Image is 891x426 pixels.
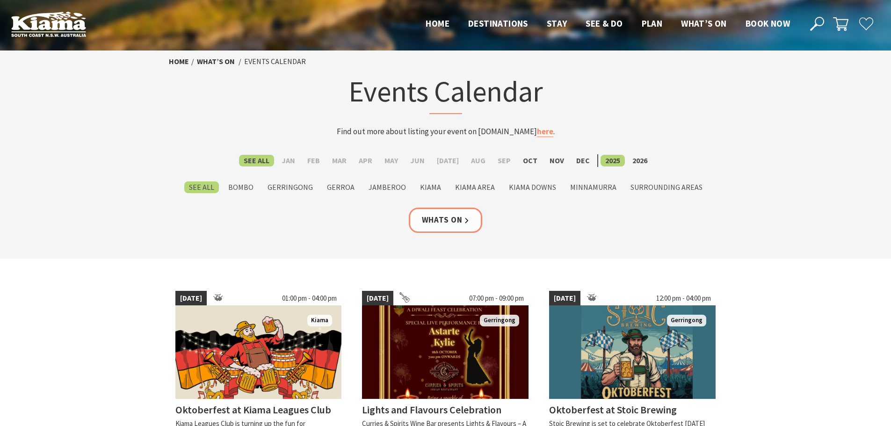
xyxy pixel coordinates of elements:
label: Gerringong [263,181,318,193]
span: Book now [746,18,790,29]
span: Gerringong [480,315,519,326]
span: 07:00 pm - 09:00 pm [464,291,529,306]
span: See & Do [586,18,623,29]
label: May [380,155,403,166]
label: Kiama [415,181,446,193]
h4: Lights and Flavours Celebration [362,403,501,416]
label: Aug [466,155,490,166]
label: Kiama Downs [504,181,561,193]
a: here [537,126,553,137]
label: Feb [303,155,325,166]
a: Whats On [409,208,483,232]
a: Home [169,57,189,66]
span: Plan [642,18,663,29]
label: Surrounding Areas [626,181,707,193]
label: [DATE] [432,155,464,166]
img: Kiama Logo [11,11,86,37]
span: 01:00 pm - 04:00 pm [277,291,341,306]
label: 2025 [601,155,625,166]
span: 12:00 pm - 04:00 pm [652,291,716,306]
span: What’s On [681,18,727,29]
label: Apr [354,155,377,166]
a: What’s On [197,57,235,66]
span: Kiama [307,315,332,326]
label: Jun [406,155,429,166]
label: Nov [545,155,569,166]
label: Kiama Area [450,181,500,193]
h1: Events Calendar [262,72,629,114]
label: Jan [277,155,300,166]
h4: Oktoberfest at Kiama Leagues Club [175,403,331,416]
img: German Oktoberfest, Beer [175,305,342,399]
label: Sep [493,155,515,166]
span: [DATE] [549,291,580,306]
span: Destinations [468,18,528,29]
p: Find out more about listing your event on [DOMAIN_NAME] . [262,125,629,138]
span: Stay [547,18,567,29]
label: Oct [518,155,542,166]
nav: Main Menu [416,16,799,32]
label: Bombo [224,181,258,193]
h4: Oktoberfest at Stoic Brewing [549,403,677,416]
li: Events Calendar [244,56,306,68]
span: [DATE] [175,291,207,306]
label: See All [184,181,219,193]
label: Jamberoo [364,181,411,193]
span: Home [426,18,449,29]
span: Gerringong [667,315,706,326]
label: 2026 [628,155,652,166]
label: See All [239,155,274,166]
span: [DATE] [362,291,393,306]
label: Dec [572,155,594,166]
label: Minnamurra [565,181,621,193]
label: Gerroa [322,181,359,193]
label: Mar [327,155,351,166]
